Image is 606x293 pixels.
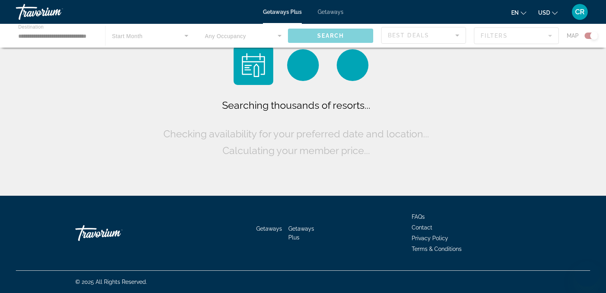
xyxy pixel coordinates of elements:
[574,261,600,287] iframe: Button to launch messaging window
[222,99,370,111] span: Searching thousands of resorts...
[412,214,425,220] a: FAQs
[75,279,147,285] span: © 2025 All Rights Reserved.
[412,235,448,241] a: Privacy Policy
[538,7,558,18] button: Change currency
[222,145,370,156] span: Calculating your member price...
[412,246,462,252] a: Terms & Conditions
[288,226,314,241] a: Getaways Plus
[163,128,429,140] span: Checking availability for your preferred date and location...
[412,224,432,231] a: Contact
[75,221,155,245] a: Travorium
[16,2,95,22] a: Travorium
[256,226,282,232] a: Getaways
[318,9,343,15] a: Getaways
[511,7,526,18] button: Change language
[538,10,550,16] span: USD
[575,8,585,16] span: CR
[570,4,590,20] button: User Menu
[263,9,302,15] a: Getaways Plus
[511,10,519,16] span: en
